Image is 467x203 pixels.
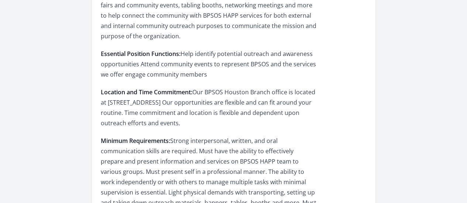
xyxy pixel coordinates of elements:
p: Help identify potential outreach and awareness opportunities Attend community events to represent... [101,49,317,80]
strong: Essential Position Functions: [101,50,181,58]
p: Our BPSOS Houston Branch office is located at [STREET_ADDRESS] Our opportunities are flexible and... [101,87,317,128]
strong: Minimum Requirements: [101,137,170,145]
strong: Location and Time Commitment: [101,88,192,96]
